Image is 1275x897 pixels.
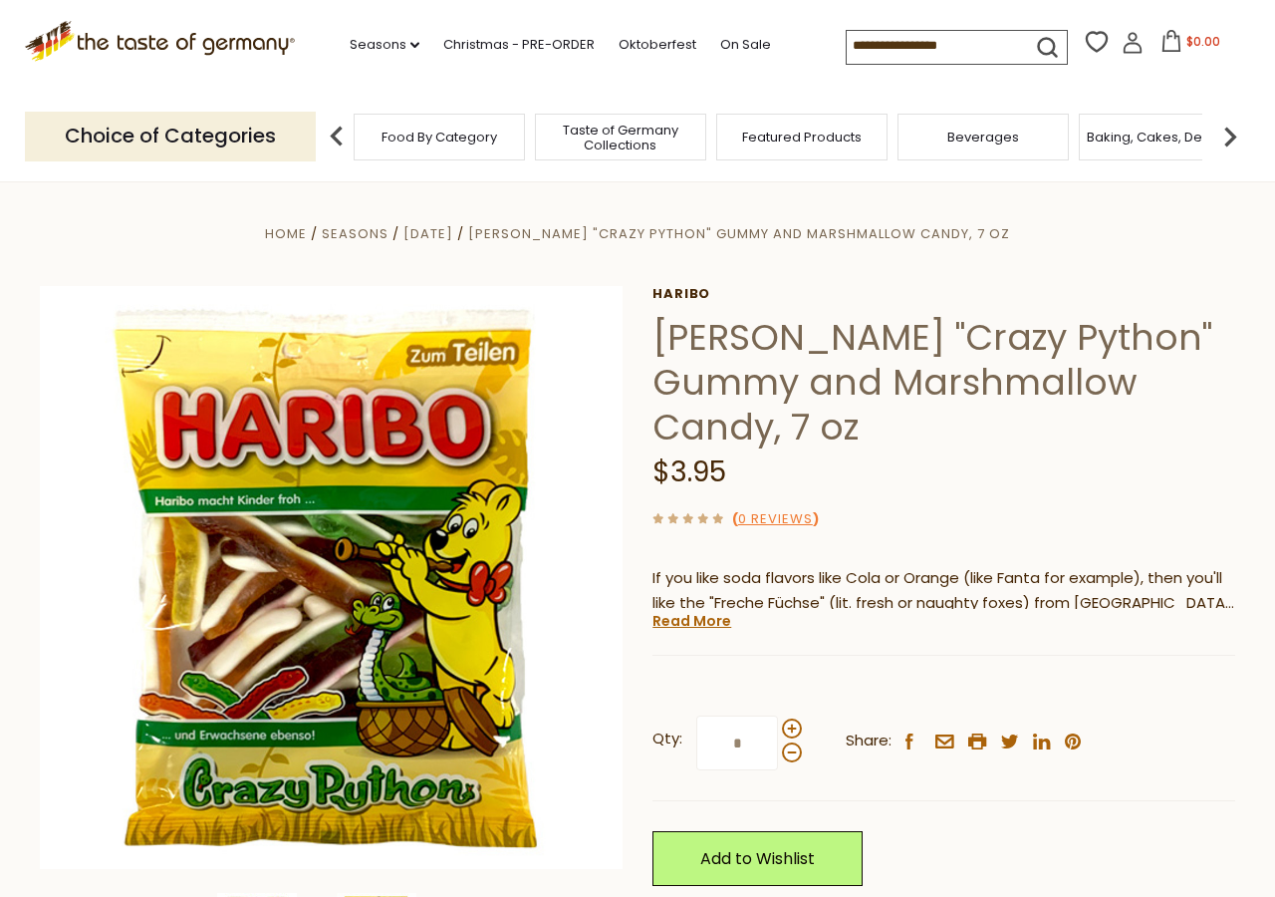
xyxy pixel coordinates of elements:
h1: [PERSON_NAME] "Crazy Python" Gummy and Marshmallow Candy, 7 oz [652,315,1235,449]
p: Choice of Categories [25,112,316,160]
a: Featured Products [742,130,862,145]
a: Add to Wishlist [652,831,863,886]
a: Haribo [652,286,1235,302]
a: Taste of Germany Collections [541,123,700,152]
button: $0.00 [1147,30,1232,60]
p: If you like soda flavors like Cola or Orange (like Fanta for example), then you'll like the "Frec... [652,566,1235,616]
a: On Sale [720,34,771,56]
a: Read More [652,611,731,631]
a: Food By Category [382,130,497,145]
a: Beverages [947,130,1019,145]
a: Christmas - PRE-ORDER [443,34,595,56]
span: $0.00 [1186,33,1220,50]
img: previous arrow [317,117,357,156]
strong: Qty: [652,727,682,751]
a: [PERSON_NAME] "Crazy Python" Gummy and Marshmallow Candy, 7 oz [468,224,1010,243]
img: Haribo "Crazy Python" Gummy and Marshmallow Candy, 7 oz [40,286,623,869]
input: Qty: [696,716,778,770]
img: next arrow [1210,117,1250,156]
span: $3.95 [652,452,726,491]
a: Seasons [350,34,419,56]
span: ( ) [732,509,819,528]
a: 0 Reviews [738,509,813,530]
a: Seasons [322,224,388,243]
a: Home [265,224,307,243]
span: Share: [846,729,892,753]
a: Baking, Cakes, Desserts [1087,130,1241,145]
a: [DATE] [403,224,453,243]
a: Oktoberfest [619,34,696,56]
